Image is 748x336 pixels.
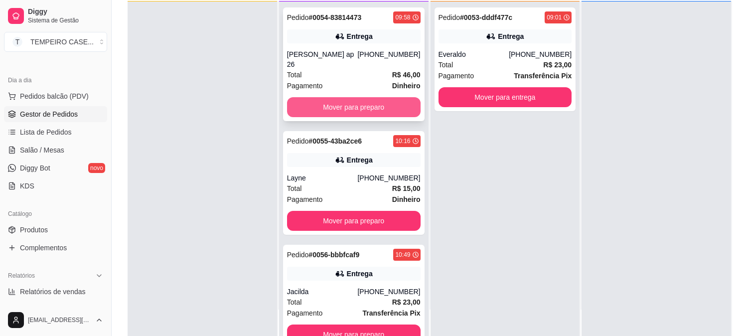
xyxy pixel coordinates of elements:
div: [PHONE_NUMBER] [357,173,420,183]
span: Relatórios de vendas [20,287,86,297]
span: Total [439,59,453,70]
span: KDS [20,181,34,191]
span: Diggy Bot [20,163,50,173]
strong: # 0056-bbbfcaf9 [308,251,359,259]
div: Entrega [347,31,373,41]
span: Complementos [20,243,67,253]
strong: R$ 23,00 [543,61,572,69]
strong: Transferência Pix [514,72,572,80]
strong: R$ 23,00 [392,298,421,306]
strong: Dinheiro [392,195,421,203]
div: 09:01 [547,13,562,21]
span: Lista de Pedidos [20,127,72,137]
div: Dia a dia [4,72,107,88]
button: Mover para entrega [439,87,572,107]
span: Total [287,183,302,194]
strong: # 0053-dddf477c [460,13,512,21]
div: Entrega [347,155,373,165]
span: Pagamento [439,70,474,81]
span: Pagamento [287,80,323,91]
span: Sistema de Gestão [28,16,103,24]
div: [PHONE_NUMBER] [509,49,572,59]
strong: Transferência Pix [363,309,421,317]
span: Pagamento [287,194,323,205]
span: Gestor de Pedidos [20,109,78,119]
div: Entrega [498,31,524,41]
div: [PHONE_NUMBER] [357,287,420,297]
strong: # 0054-83814473 [308,13,361,21]
span: Relatórios [8,272,35,280]
div: [PHONE_NUMBER] [357,49,420,69]
span: T [12,37,22,47]
button: [EMAIL_ADDRESS][DOMAIN_NAME] [4,308,107,332]
button: Pedidos balcão (PDV) [4,88,107,104]
a: DiggySistema de Gestão [4,4,107,28]
button: Mover para preparo [287,211,421,231]
a: Produtos [4,222,107,238]
span: Diggy [28,7,103,16]
a: Salão / Mesas [4,142,107,158]
span: Total [287,297,302,308]
div: Jacilda [287,287,358,297]
a: Complementos [4,240,107,256]
div: 10:49 [395,251,410,259]
div: 09:58 [395,13,410,21]
a: Gestor de Pedidos [4,106,107,122]
div: Layne [287,173,358,183]
a: Diggy Botnovo [4,160,107,176]
strong: # 0055-43ba2ce6 [308,137,362,145]
a: KDS [4,178,107,194]
span: Pedido [439,13,460,21]
a: Relatório de clientes [4,302,107,318]
div: Catálogo [4,206,107,222]
span: Pedidos balcão (PDV) [20,91,89,101]
span: Pagamento [287,308,323,319]
a: Lista de Pedidos [4,124,107,140]
strong: R$ 15,00 [392,184,421,192]
button: Mover para preparo [287,97,421,117]
div: TEMPEIRO CASE ... [30,37,94,47]
a: Relatórios de vendas [4,284,107,300]
strong: R$ 46,00 [392,71,421,79]
span: Salão / Mesas [20,145,64,155]
div: [PERSON_NAME] ap 26 [287,49,358,69]
span: Total [287,69,302,80]
span: [EMAIL_ADDRESS][DOMAIN_NAME] [28,316,91,324]
button: Select a team [4,32,107,52]
span: Pedido [287,137,309,145]
span: Pedido [287,13,309,21]
span: Pedido [287,251,309,259]
div: Entrega [347,269,373,279]
div: Everaldo [439,49,509,59]
strong: Dinheiro [392,82,421,90]
div: 10:16 [395,137,410,145]
span: Produtos [20,225,48,235]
